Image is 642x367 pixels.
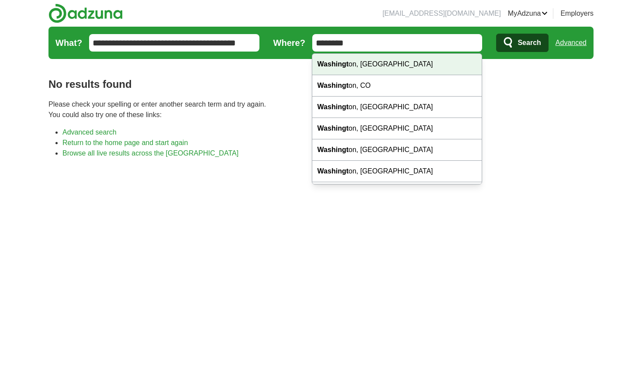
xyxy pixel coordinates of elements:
[518,34,541,52] span: Search
[496,34,548,52] button: Search
[508,8,548,19] a: MyAdzuna
[62,128,117,136] a: Advanced search
[62,149,238,157] a: Browse all live results across the [GEOGRAPHIC_DATA]
[48,99,594,120] p: Please check your spelling or enter another search term and try again. You could also try one of ...
[318,167,349,175] strong: Washingt
[556,34,587,52] a: Advanced
[62,139,188,146] a: Return to the home page and start again
[312,182,482,204] div: on, [GEOGRAPHIC_DATA]
[560,8,594,19] a: Employers
[48,3,123,23] img: Adzuna logo
[48,76,594,92] h1: No results found
[55,36,82,49] label: What?
[383,8,501,19] li: [EMAIL_ADDRESS][DOMAIN_NAME]
[273,36,305,49] label: Where?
